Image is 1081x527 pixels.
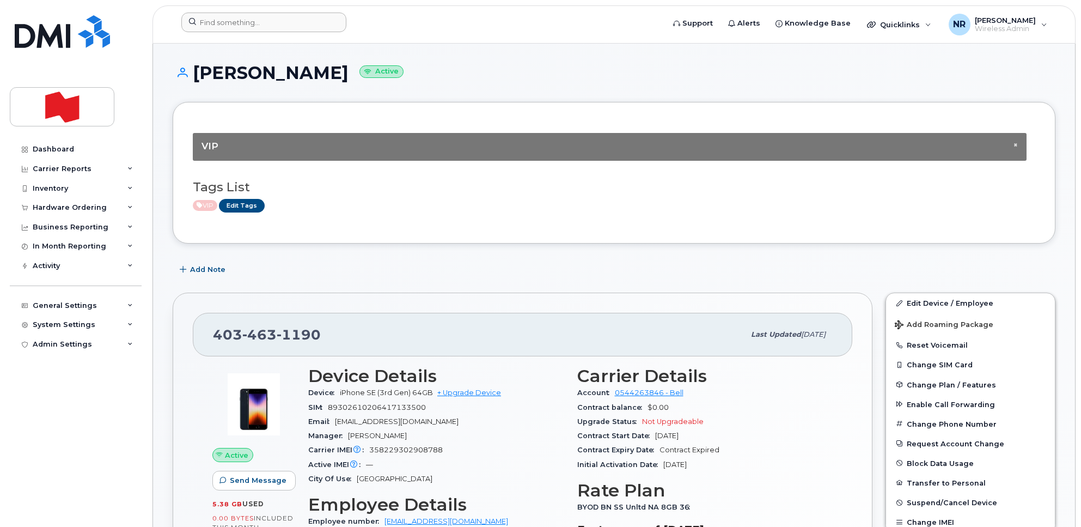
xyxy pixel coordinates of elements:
span: 89302610206417133500 [328,403,426,411]
span: Contract Expiry Date [577,446,659,454]
a: Edit Tags [219,199,265,213]
span: Suspend/Cancel Device [907,499,997,507]
span: Carrier IMEI [308,446,369,454]
span: 5.38 GB [212,500,242,508]
button: Reset Voicemail [886,335,1055,355]
span: Add Roaming Package [895,320,993,331]
span: 0.00 Bytes [212,514,254,522]
span: Contract Start Date [577,432,655,440]
span: Manager [308,432,348,440]
button: Change Plan / Features [886,375,1055,395]
small: Active [359,65,404,78]
button: Change Phone Number [886,414,1055,434]
button: Add Roaming Package [886,313,1055,335]
span: Last updated [751,330,801,338]
span: iPhone SE (3rd Gen) 64GB [340,389,433,397]
h3: Device Details [308,366,564,386]
button: Transfer to Personal [886,473,1055,493]
span: Change Plan / Features [907,380,996,389]
button: Block Data Usage [886,453,1055,473]
span: Contract balance [577,403,648,411]
h3: Tags List [193,180,1035,194]
span: [PERSON_NAME] [348,432,407,440]
span: Employee number [308,517,384,525]
span: $0.00 [648,403,669,411]
button: Enable Call Forwarding [886,395,1055,414]
span: 1190 [277,326,321,343]
span: Send Message [230,475,286,486]
span: Account [577,389,615,397]
span: VIP [201,141,218,152]
span: used [242,500,264,508]
img: image20231002-3703462-1angbar.jpeg [221,372,286,437]
h3: Rate Plan [577,481,833,500]
span: Contract Expired [659,446,719,454]
a: 0544263846 - Bell [615,389,683,397]
button: Request Account Change [886,434,1055,453]
span: 463 [242,326,277,343]
span: Initial Activation Date [577,461,663,469]
span: [DATE] [663,461,687,469]
span: [DATE] [655,432,679,440]
span: 358229302908788 [369,446,443,454]
span: Not Upgradeable [642,417,704,426]
span: BYOD BN SS Unltd NA 8GB 36 [577,503,695,511]
span: Upgrade Status [577,417,642,426]
span: [EMAIL_ADDRESS][DOMAIN_NAME] [335,417,459,426]
button: Close [1013,142,1018,149]
a: [EMAIL_ADDRESS][DOMAIN_NAME] [384,517,508,525]
button: Suspend/Cancel Device [886,493,1055,512]
span: — [366,461,373,469]
span: Add Note [190,264,225,275]
button: Send Message [212,471,296,490]
span: [DATE] [801,330,826,338]
span: Email [308,417,335,426]
h3: Carrier Details [577,366,833,386]
span: [GEOGRAPHIC_DATA] [357,475,432,483]
a: + Upgrade Device [437,389,501,397]
span: SIM [308,403,328,411]
span: Device [308,389,340,397]
span: Enable Call Forwarding [907,400,995,408]
button: Add Note [173,260,235,280]
span: Active IMEI [308,461,366,469]
a: Edit Device / Employee [886,293,1055,313]
h1: [PERSON_NAME] [173,63,1055,82]
span: Active [225,450,248,461]
button: Change SIM Card [886,355,1055,374]
span: Active [193,200,217,211]
span: City Of Use [308,475,357,483]
h3: Employee Details [308,495,564,514]
span: 403 [213,326,321,343]
span: × [1013,141,1018,149]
